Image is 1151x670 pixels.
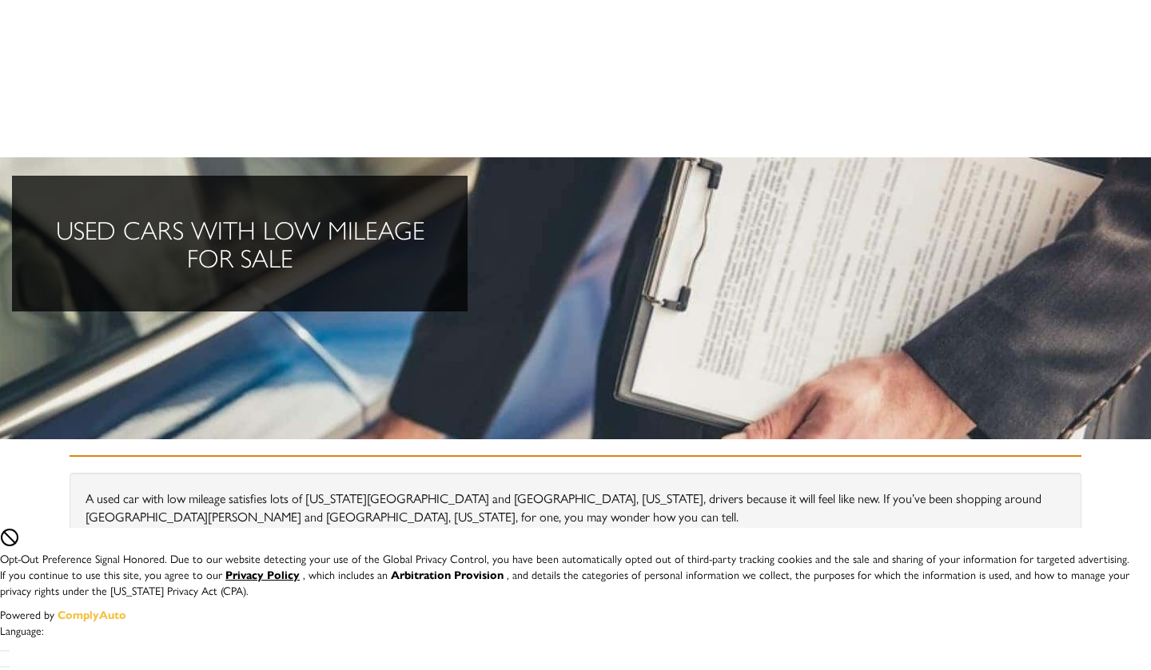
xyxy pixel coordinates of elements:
u: Privacy Policy [225,566,300,582]
p: A used car with low mileage satisfies lots of [US_STATE][GEOGRAPHIC_DATA] and [GEOGRAPHIC_DATA], ... [86,489,1065,525]
a: ComplyAuto [58,606,126,622]
h2: Used Cars With Low Mileage for Sale [36,216,444,272]
strong: Arbitration Provision [391,566,504,582]
a: Privacy Policy [225,566,303,582]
